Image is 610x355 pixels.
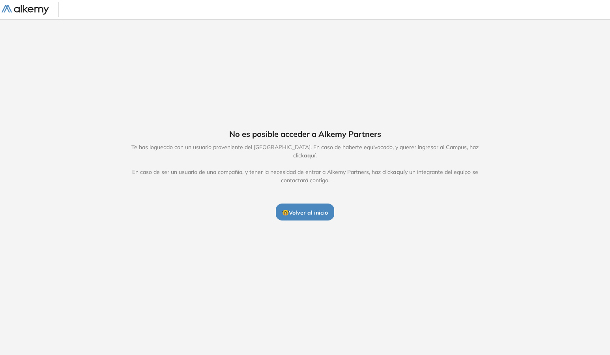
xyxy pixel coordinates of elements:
span: 🤓 Volver al inicio [282,209,328,216]
span: aquí [393,168,405,176]
button: 🤓Volver al inicio [276,204,334,220]
span: aquí [304,152,316,159]
span: Te has logueado con un usuario proveniente del [GEOGRAPHIC_DATA]. En caso de haberte equivocado, ... [123,143,487,185]
img: Logo [2,5,49,15]
span: No es posible acceder a Alkemy Partners [229,128,381,140]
